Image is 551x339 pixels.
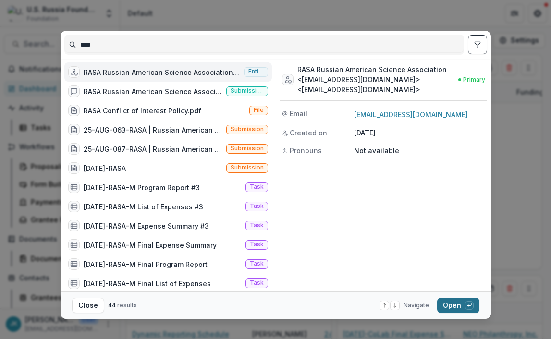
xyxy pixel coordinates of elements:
[250,183,264,190] span: Task
[404,301,429,310] span: Navigate
[231,87,264,94] span: Submission comment
[84,240,217,250] div: [DATE]-RASA-M Final Expense Summary
[84,202,203,212] div: [DATE]-RASA-M List of Expenses #3
[290,128,327,138] span: Created on
[84,278,211,289] div: [DATE]-RASA-M Final List of Expenses
[231,145,264,152] span: Submission
[84,163,126,173] div: [DATE]-RASA
[354,128,485,138] p: [DATE]
[437,298,479,313] button: Open
[250,279,264,286] span: Task
[84,106,201,116] div: RASA Conflict of Interest Policy.pdf
[290,109,307,119] span: Email
[84,182,200,193] div: [DATE]-RASA-M Program Report #3
[463,75,485,84] span: Primary
[354,145,485,156] p: Not available
[248,68,264,75] span: Entity user
[84,67,240,77] div: RASA Russian American Science Association <[EMAIL_ADDRESS][DOMAIN_NAME]> <[EMAIL_ADDRESS][DOMAIN_...
[231,126,264,133] span: Submission
[117,302,137,309] span: results
[84,259,208,269] div: [DATE]-RASA-M Final Program Report
[254,107,264,113] span: File
[231,164,264,171] span: Submission
[250,222,264,229] span: Task
[84,144,222,154] div: 25-AUG-087-RASA | Russian American Science Association - 2025 - Grant Proposal Application ([DATE])
[250,260,264,267] span: Task
[72,298,104,313] button: Close
[468,35,487,54] button: toggle filters
[290,145,322,156] span: Pronouns
[297,64,454,95] div: RASA Russian American Science Association <[EMAIL_ADDRESS][DOMAIN_NAME]> <[EMAIL_ADDRESS][DOMAIN_...
[354,110,468,119] a: [EMAIL_ADDRESS][DOMAIN_NAME]
[108,302,116,309] span: 44
[84,221,209,231] div: [DATE]-RASA-M Expense Summary #3
[84,125,222,135] div: 25-AUG-063-RASA | Russian American Science Association - 2025 - Grant Proposal Application ([DATE])
[250,203,264,209] span: Task
[250,241,264,248] span: Task
[84,86,222,97] div: RASA Russian American Science Association &lt;[EMAIL_ADDRESS][DOMAIN_NAME]&gt; &lt;[EMAIL_ADDRESS...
